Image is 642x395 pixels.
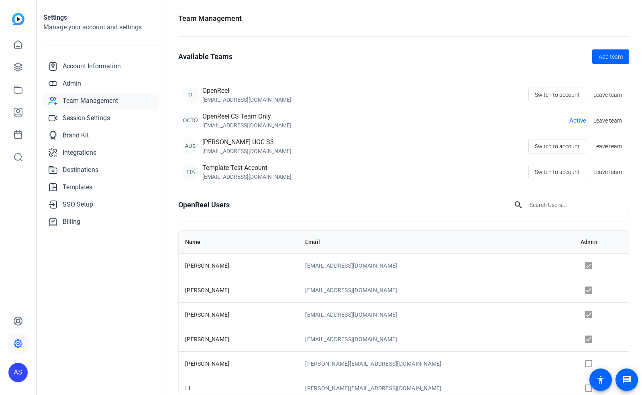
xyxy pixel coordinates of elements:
[43,127,159,143] a: Brand Kit
[43,58,159,74] a: Account Information
[593,91,622,99] span: Leave team
[535,87,580,102] span: Switch to account
[63,200,93,209] span: SSO Setup
[8,363,28,382] div: AS
[590,165,625,179] button: Leave team
[63,148,96,158] span: Integrations
[178,13,242,24] h1: Team Management
[299,302,574,327] td: [EMAIL_ADDRESS][DOMAIN_NAME]
[592,49,629,64] button: Add team
[179,231,299,253] th: Name
[43,145,159,161] a: Integrations
[509,200,528,210] mat-icon: search
[299,327,574,351] td: [EMAIL_ADDRESS][DOMAIN_NAME]
[43,214,159,230] a: Billing
[185,385,190,391] span: f l
[63,165,98,175] span: Destinations
[299,351,574,376] td: [PERSON_NAME][EMAIL_ADDRESS][DOMAIN_NAME]
[299,253,574,278] td: [EMAIL_ADDRESS][DOMAIN_NAME]
[43,23,159,32] h2: Manage your account and settings
[43,179,159,195] a: Templates
[596,375,605,385] mat-icon: accessibility
[622,375,632,385] mat-icon: message
[593,142,622,151] span: Leave team
[299,231,574,253] th: Email
[569,116,586,125] span: Active
[43,13,159,23] h1: Settings
[599,53,623,61] span: Add team
[528,139,586,153] button: Switch to account
[43,110,159,126] a: Session Settings
[182,87,198,103] div: O
[593,168,622,176] span: Leave team
[63,79,81,88] span: Admin
[12,13,24,25] img: blue-gradient.svg
[185,287,229,293] span: [PERSON_NAME]
[63,182,92,192] span: Templates
[202,137,291,147] div: [PERSON_NAME] UGC S3
[590,139,625,153] button: Leave team
[202,173,291,181] div: [EMAIL_ADDRESS][DOMAIN_NAME]
[43,196,159,213] a: SSO Setup
[182,164,198,180] div: TTA
[43,93,159,109] a: Team Management
[185,360,229,367] span: [PERSON_NAME]
[185,336,229,342] span: [PERSON_NAME]
[202,163,291,173] div: Template Test Account
[590,113,625,128] button: Leave team
[535,164,580,180] span: Switch to account
[202,147,291,155] div: [EMAIL_ADDRESS][DOMAIN_NAME]
[202,86,291,96] div: OpenReel
[590,88,625,102] button: Leave team
[178,199,230,211] h1: OpenReel Users
[63,131,89,140] span: Brand Kit
[43,162,159,178] a: Destinations
[63,96,118,106] span: Team Management
[535,139,580,154] span: Switch to account
[185,262,229,269] span: [PERSON_NAME]
[63,113,110,123] span: Session Settings
[202,112,291,121] div: OpenReel CS Team Only
[182,113,198,129] div: OCTO
[63,217,80,227] span: Billing
[63,61,121,71] span: Account Information
[202,96,291,104] div: [EMAIL_ADDRESS][DOMAIN_NAME]
[528,165,586,179] button: Switch to account
[43,76,159,92] a: Admin
[574,231,629,253] th: Admin
[299,278,574,302] td: [EMAIL_ADDRESS][DOMAIN_NAME]
[182,138,198,154] div: AUS
[528,88,586,102] button: Switch to account
[530,200,623,210] input: Search Users...
[185,311,229,318] span: [PERSON_NAME]
[202,121,291,129] div: [EMAIL_ADDRESS][DOMAIN_NAME]
[593,117,622,125] span: Leave team
[178,51,232,62] h1: Available Teams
